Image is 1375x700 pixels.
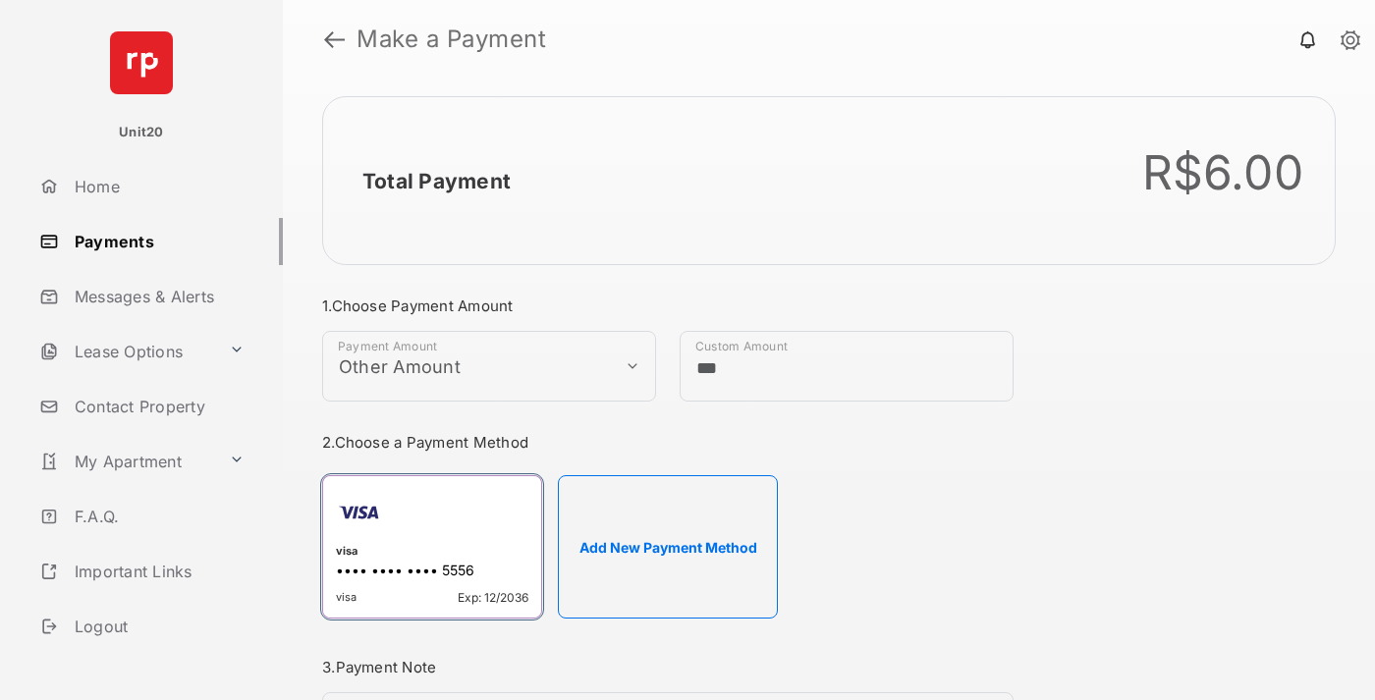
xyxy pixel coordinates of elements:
[336,562,528,582] div: •••• •••• •••• 5556
[31,548,252,595] a: Important Links
[31,603,283,650] a: Logout
[322,433,1014,452] h3: 2. Choose a Payment Method
[1142,144,1304,201] div: R$6.00
[31,493,283,540] a: F.A.Q.
[322,296,1014,315] h3: 1. Choose Payment Amount
[119,123,164,142] p: Unit20
[336,590,357,605] span: visa
[322,475,542,619] div: visa•••• •••• •••• 5556visaExp: 12/2036
[31,328,221,375] a: Lease Options
[362,169,511,193] h2: Total Payment
[336,544,528,562] div: visa
[31,163,283,210] a: Home
[558,475,778,619] button: Add New Payment Method
[458,590,528,605] span: Exp: 12/2036
[357,27,546,51] strong: Make a Payment
[31,273,283,320] a: Messages & Alerts
[31,383,283,430] a: Contact Property
[31,438,221,485] a: My Apartment
[322,658,1014,676] h3: 3. Payment Note
[31,218,283,265] a: Payments
[110,31,173,94] img: svg+xml;base64,PHN2ZyB4bWxucz0iaHR0cDovL3d3dy53My5vcmcvMjAwMC9zdmciIHdpZHRoPSI2NCIgaGVpZ2h0PSI2NC...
